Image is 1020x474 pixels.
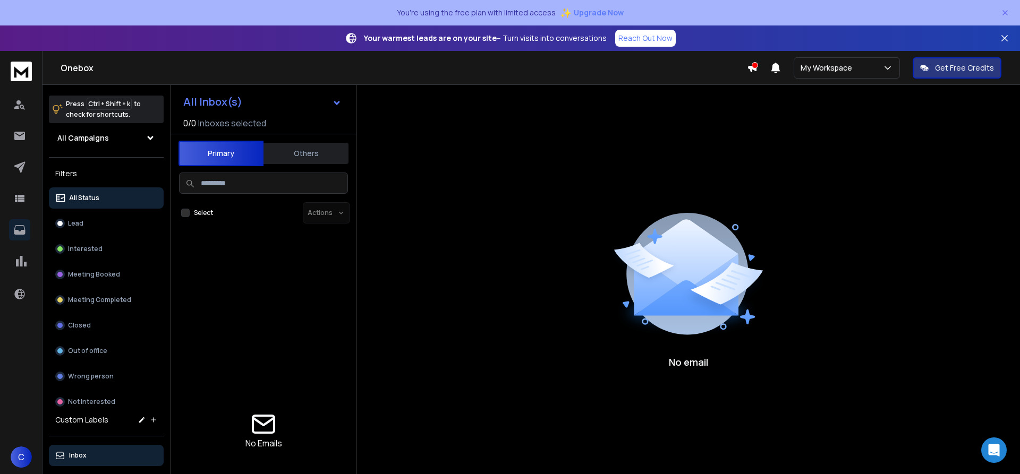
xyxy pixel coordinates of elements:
button: Primary [178,141,263,166]
p: Closed [68,321,91,330]
p: Inbox [69,451,87,460]
p: You're using the free plan with limited access [397,7,556,18]
p: Get Free Credits [935,63,994,73]
button: Others [263,142,348,165]
h1: Onebox [61,62,747,74]
span: Upgrade Now [574,7,624,18]
p: Reach Out Now [618,33,673,44]
button: Out of office [49,340,164,361]
p: All Status [69,194,99,202]
span: ✨ [560,5,572,20]
label: Select [194,209,213,217]
h1: All Inbox(s) [183,97,242,107]
button: All Inbox(s) [175,91,350,113]
p: Meeting Completed [68,296,131,304]
button: Interested [49,238,164,260]
button: Closed [49,315,164,336]
button: Get Free Credits [913,57,1001,79]
button: Inbox [49,445,164,466]
h3: Inboxes selected [198,117,266,130]
p: Interested [68,245,103,253]
button: Lead [49,213,164,234]
button: All Campaigns [49,127,164,149]
strong: Your warmest leads are on your site [364,33,497,43]
p: Press to check for shortcuts. [66,99,141,120]
button: Meeting Completed [49,289,164,311]
p: No email [669,355,708,369]
p: Lead [68,219,83,228]
button: Not Interested [49,391,164,412]
button: Wrong person [49,366,164,387]
p: No Emails [245,437,282,450]
p: My Workspace [801,63,856,73]
button: C [11,446,32,468]
button: All Status [49,187,164,209]
span: 0 / 0 [183,117,196,130]
p: Wrong person [68,372,114,381]
h1: All Campaigns [57,133,109,143]
div: Open Intercom Messenger [981,437,1007,463]
button: ✨Upgrade Now [560,2,624,23]
button: Meeting Booked [49,264,164,285]
p: Not Interested [68,398,115,406]
img: logo [11,62,32,81]
span: Ctrl + Shift + k [87,98,132,110]
h3: Filters [49,166,164,181]
p: – Turn visits into conversations [364,33,607,44]
a: Reach Out Now [615,30,676,47]
p: Out of office [68,347,107,355]
h3: Custom Labels [55,415,108,425]
p: Meeting Booked [68,270,120,279]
